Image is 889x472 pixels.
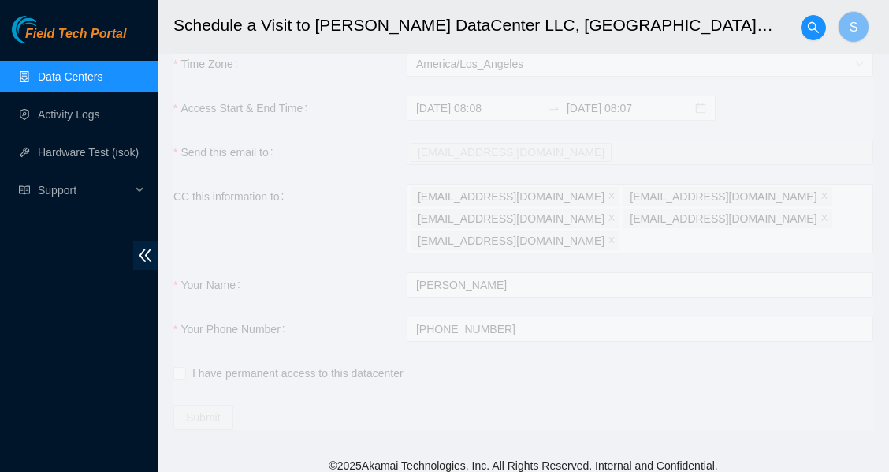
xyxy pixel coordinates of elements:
[12,16,80,43] img: Akamai Technologies
[12,28,126,49] a: Akamai TechnologiesField Tech Portal
[38,174,131,206] span: Support
[19,185,30,196] span: read
[38,70,102,83] a: Data Centers
[38,108,100,121] a: Activity Logs
[25,27,126,42] span: Field Tech Portal
[133,241,158,270] span: double-left
[38,146,139,159] a: Hardware Test (isok)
